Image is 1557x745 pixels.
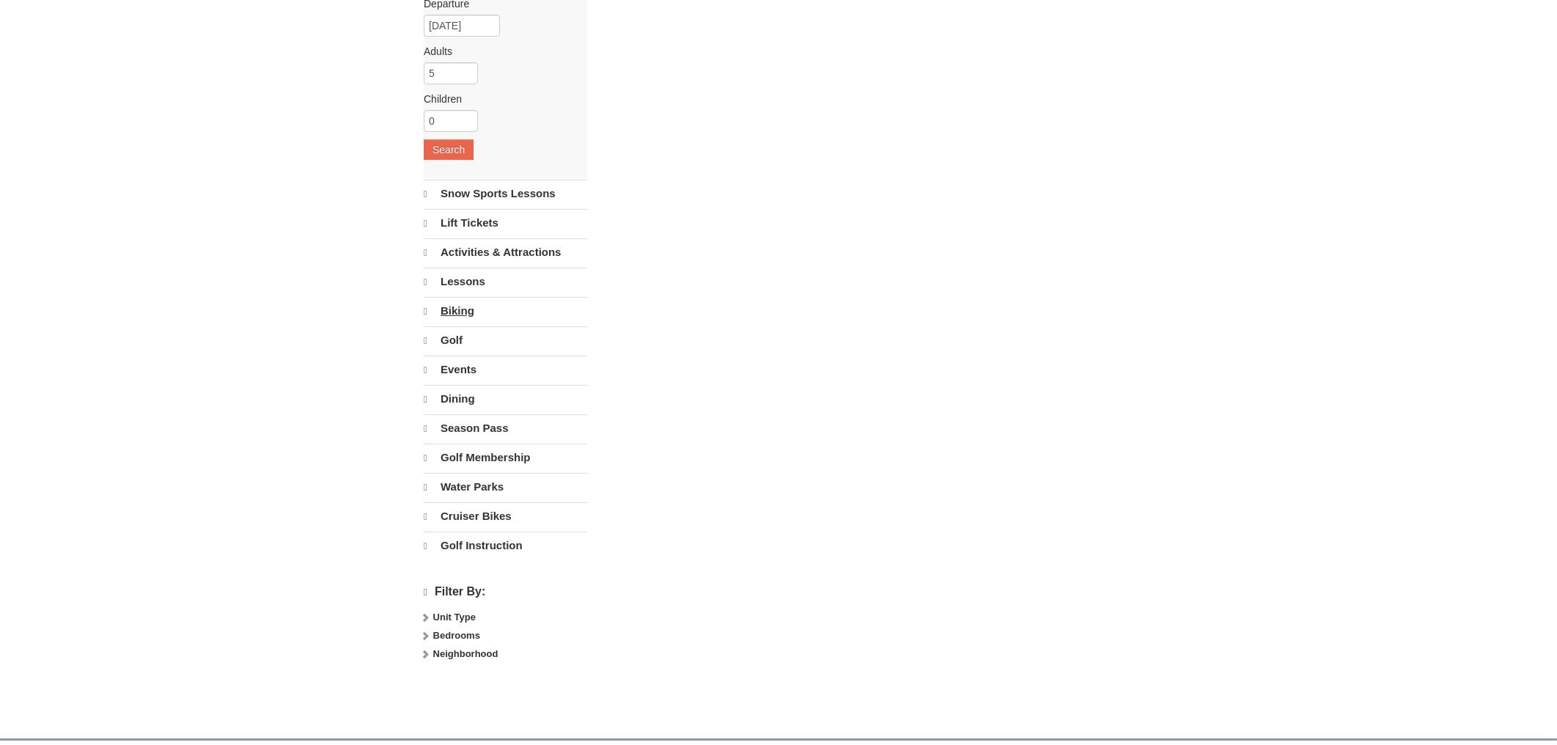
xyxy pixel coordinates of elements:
label: Children [424,92,576,106]
a: Golf Membership [424,444,587,471]
a: Biking [424,297,587,325]
a: Cruiser Bikes [424,502,587,530]
a: Events [424,356,587,383]
label: Adults [424,44,576,59]
a: Golf Instruction [424,532,587,559]
a: Season Pass [424,414,587,442]
h4: Filter By: [424,585,587,599]
strong: Neighborhood [433,648,498,659]
a: Activities & Attractions [424,238,587,266]
a: Dining [424,385,587,413]
a: Water Parks [424,473,587,501]
a: Lift Tickets [424,209,587,237]
strong: Bedrooms [433,630,480,641]
a: Snow Sports Lessons [424,180,587,208]
strong: Unit Type [433,612,476,623]
a: Lessons [424,268,587,296]
button: Search [424,139,474,160]
a: Golf [424,326,587,354]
